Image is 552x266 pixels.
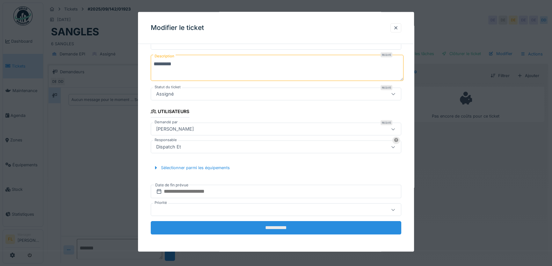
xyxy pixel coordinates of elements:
[153,137,178,143] label: Responsable
[151,163,232,172] div: Sélectionner parmi les équipements
[381,120,392,125] div: Requis
[153,200,168,205] label: Priorité
[381,85,392,90] div: Requis
[151,24,204,32] h3: Modifier le ticket
[154,90,176,97] div: Assigné
[154,143,184,150] div: Dispatch Et
[153,52,176,60] label: Description
[154,126,196,133] div: [PERSON_NAME]
[381,52,392,57] div: Requis
[153,119,179,125] label: Demandé par
[155,182,189,189] label: Date de fin prévue
[153,84,182,90] label: Statut du ticket
[151,107,189,118] div: Utilisateurs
